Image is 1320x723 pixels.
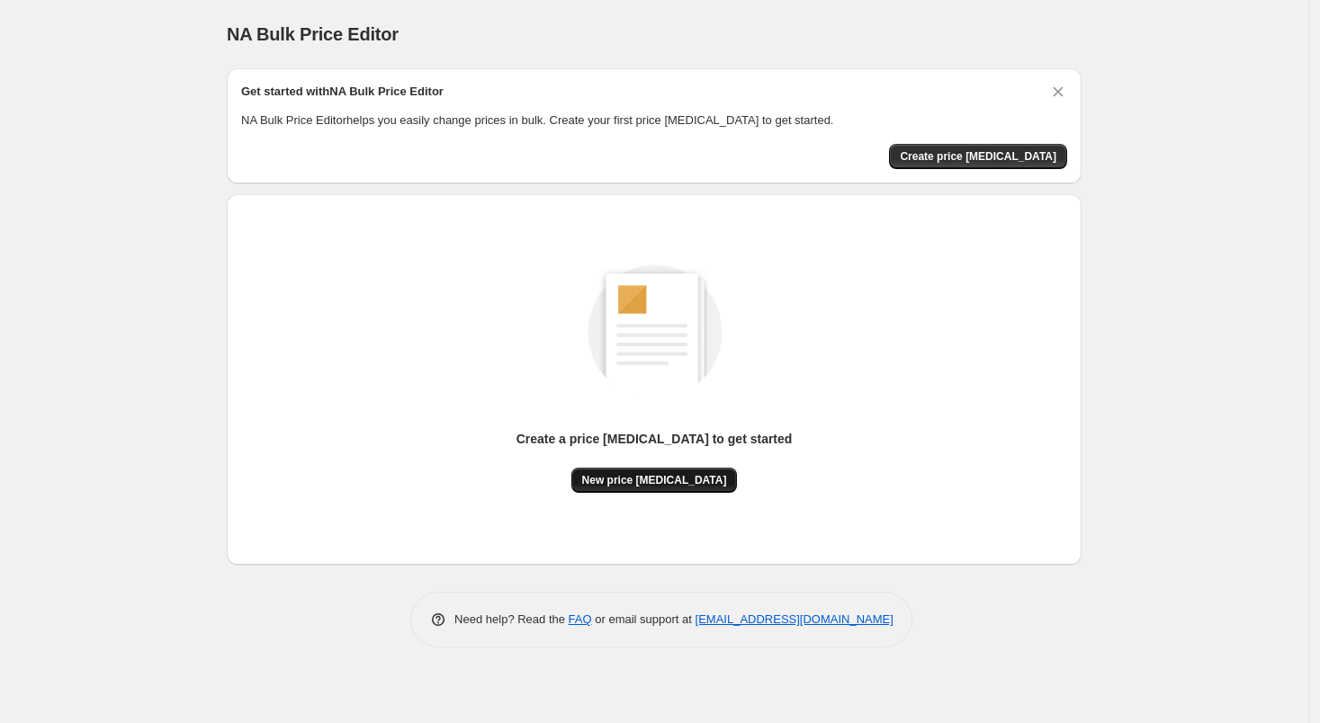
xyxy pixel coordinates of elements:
button: Dismiss card [1049,83,1067,101]
p: Create a price [MEDICAL_DATA] to get started [516,430,793,448]
a: FAQ [569,612,592,626]
h2: Get started with NA Bulk Price Editor [241,83,444,101]
span: New price [MEDICAL_DATA] [582,473,727,487]
span: Create price [MEDICAL_DATA] [900,149,1056,164]
span: NA Bulk Price Editor [227,24,399,44]
p: NA Bulk Price Editor helps you easily change prices in bulk. Create your first price [MEDICAL_DAT... [241,112,1067,129]
span: Need help? Read the [454,612,569,626]
button: Create price change job [889,144,1067,169]
button: New price [MEDICAL_DATA] [571,468,738,493]
a: [EMAIL_ADDRESS][DOMAIN_NAME] [696,612,893,626]
span: or email support at [592,612,696,626]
